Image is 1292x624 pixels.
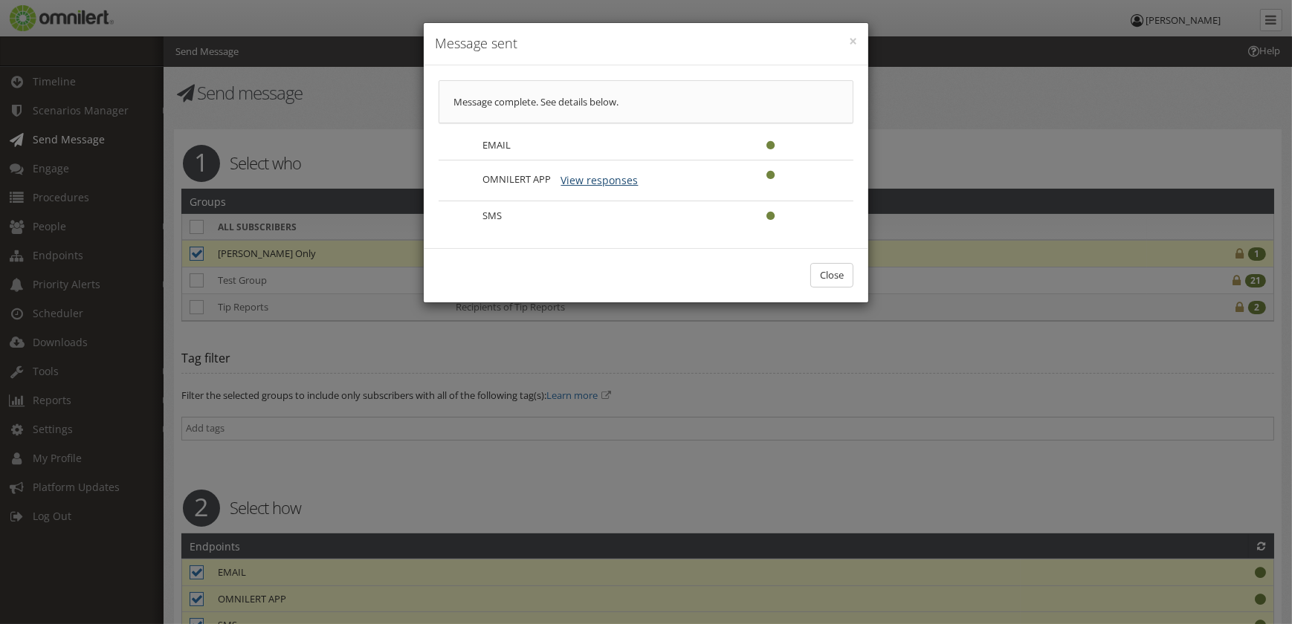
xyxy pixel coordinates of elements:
[474,168,716,193] div: OMNILERT APP
[849,34,857,49] button: ×
[439,80,853,124] div: Message complete. See details below.
[33,10,64,24] span: Help
[810,263,853,287] button: Close
[474,138,716,152] div: EMAIL
[552,168,648,193] button: View responses
[474,209,716,223] div: SMS
[435,34,857,53] h4: Message sent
